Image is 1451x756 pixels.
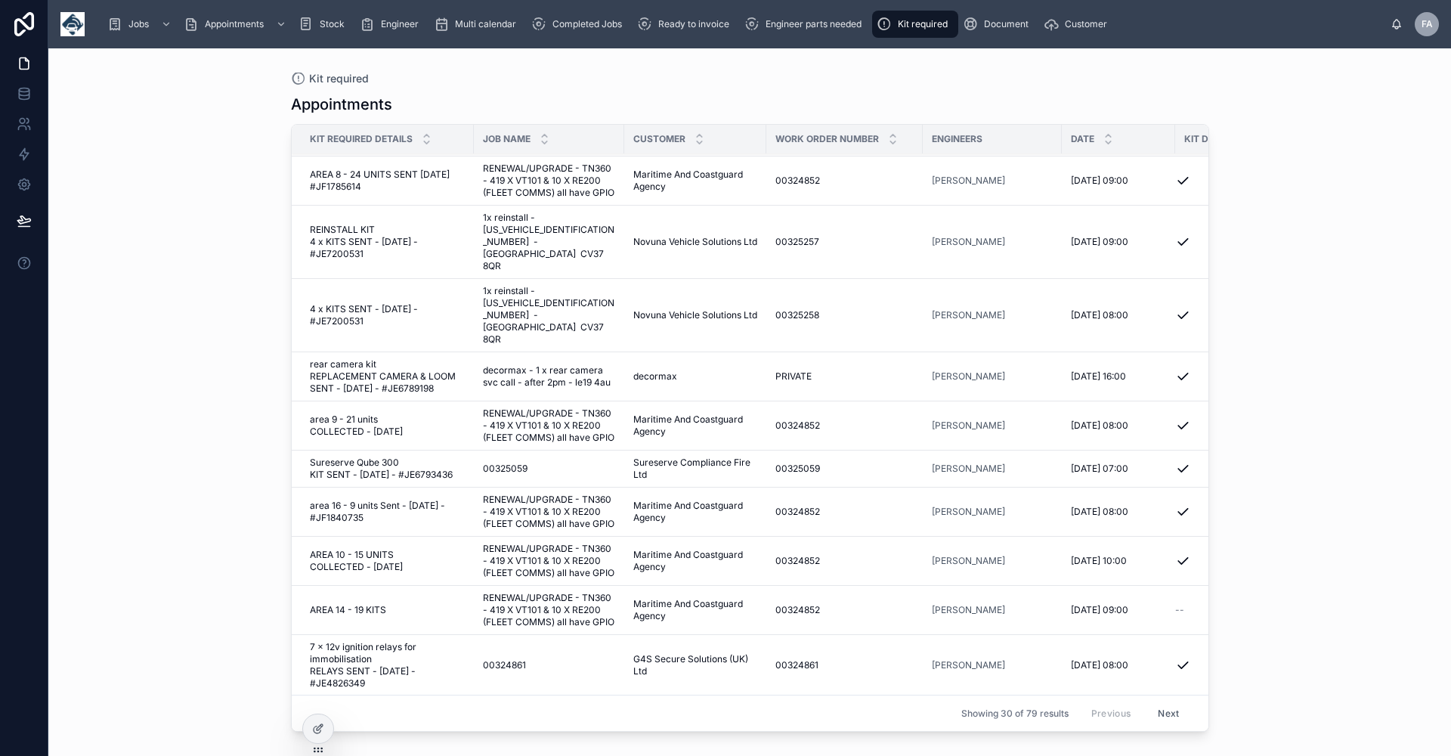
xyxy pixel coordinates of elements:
span: 00324852 [775,506,820,518]
a: 00325059 [483,463,615,475]
span: Kit Despatched [1184,133,1261,145]
a: RENEWAL/UPGRADE - TN360 - 419 X VT101 & 10 X RE200 (FLEET COMMS) all have GPIO [483,494,615,530]
a: [PERSON_NAME] [932,420,1005,432]
a: [PERSON_NAME] [932,420,1053,432]
a: 00325258 [775,309,914,321]
a: 00324852 [775,175,914,187]
span: [DATE] 09:00 [1071,175,1128,187]
a: 4 x KITS SENT - [DATE] - #JE7200531 [310,303,465,327]
span: [DATE] 09:00 [1071,604,1128,616]
span: [PERSON_NAME] [932,236,1005,248]
a: RENEWAL/UPGRADE - TN360 - 419 X VT101 & 10 X RE200 (FLEET COMMS) all have GPIO [483,163,615,199]
span: Kit Required Details [310,133,413,145]
a: Maritime And Coastguard Agency [633,598,757,622]
a: [PERSON_NAME] [932,604,1053,616]
span: 00324852 [775,175,820,187]
span: [DATE] 08:00 [1071,506,1128,518]
span: -- [1175,604,1184,616]
span: Jobs [128,18,149,30]
a: AREA 14 - 19 KITS [310,604,465,616]
a: Engineer [355,11,429,38]
span: [PERSON_NAME] [932,604,1005,616]
span: 00324861 [483,659,526,671]
span: [DATE] 10:00 [1071,555,1127,567]
span: AREA 14 - 19 KITS [310,604,386,616]
a: RENEWAL/UPGRADE - TN360 - 419 X VT101 & 10 X RE200 (FLEET COMMS) all have GPIO [483,407,615,444]
a: 1x reinstall - [US_VEHICLE_IDENTIFICATION_NUMBER] - [GEOGRAPHIC_DATA] CV37 8QR [483,212,615,272]
span: 00324861 [775,659,818,671]
span: Customer [633,133,685,145]
a: Sureserve Qube 300 KIT SENT - [DATE] - #JE6793436 [310,457,465,481]
a: [DATE] 09:00 [1071,236,1166,248]
a: 00324861 [483,659,615,671]
a: Customer [1039,11,1118,38]
a: area 16 - 9 units Sent - [DATE] - #JF1840735 [310,500,465,524]
a: Novuna Vehicle Solutions Ltd [633,236,757,248]
span: Multi calendar [455,18,516,30]
a: AREA 10 - 15 UNITS COLLECTED - [DATE] [310,549,465,573]
span: 00325258 [775,309,819,321]
span: decormax [633,370,677,383]
a: RENEWAL/UPGRADE - TN360 - 419 X VT101 & 10 X RE200 (FLEET COMMS) all have GPIO [483,592,615,628]
span: [PERSON_NAME] [932,309,1005,321]
a: Ready to invoice [633,11,740,38]
a: Engineer parts needed [740,11,872,38]
span: Maritime And Coastguard Agency [633,169,757,193]
a: 00324852 [775,506,914,518]
a: Appointments [179,11,294,38]
a: [PERSON_NAME] [932,463,1005,475]
a: 7 x 12v ignition relays for immobilisation RELAYS SENT - [DATE] - #JE4826349 [310,641,465,689]
span: Work Order Number [775,133,879,145]
a: area 9 - 21 units COLLECTED - [DATE] [310,414,465,438]
a: [PERSON_NAME] [932,309,1053,321]
a: 00325059 [775,463,914,475]
span: [DATE] 09:00 [1071,236,1128,248]
span: Engineers [932,133,982,145]
a: [PERSON_NAME] [932,463,1053,475]
span: Maritime And Coastguard Agency [633,549,757,573]
a: [DATE] 09:00 [1071,175,1166,187]
a: Sureserve Compliance Fire Ltd [633,457,757,481]
a: Document [958,11,1039,38]
span: Date [1071,133,1094,145]
div: scrollable content [97,8,1391,41]
span: G4S Secure Solutions (UK) Ltd [633,653,757,677]
span: Ready to invoice [658,18,729,30]
span: Engineer parts needed [766,18,862,30]
span: 00324852 [775,555,820,567]
a: [DATE] 08:00 [1071,309,1166,321]
a: 1x reinstall - [US_VEHICLE_IDENTIFICATION_NUMBER] - [GEOGRAPHIC_DATA] CV37 8QR [483,285,615,345]
span: 00324852 [775,420,820,432]
a: Completed Jobs [527,11,633,38]
a: [PERSON_NAME] [932,236,1053,248]
span: [DATE] 08:00 [1071,420,1128,432]
a: [DATE] 08:00 [1071,420,1166,432]
span: Document [984,18,1029,30]
a: Kit required [291,71,369,86]
a: decormax [633,370,757,383]
a: [PERSON_NAME] [932,506,1005,518]
a: Novuna Vehicle Solutions Ltd [633,309,757,321]
a: PRIVATE [775,370,914,383]
a: -- [1175,604,1270,616]
a: 00324852 [775,604,914,616]
a: REINSTALL KIT 4 x KITS SENT - [DATE] - #JE7200531 [310,224,465,260]
span: [PERSON_NAME] [932,555,1005,567]
a: AREA 8 - 24 UNITS SENT [DATE] #JF1785614 [310,169,465,193]
a: decormax - 1 x rear camera svc call - after 2pm - le19 4au [483,364,615,389]
h1: Appointments [291,94,392,115]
